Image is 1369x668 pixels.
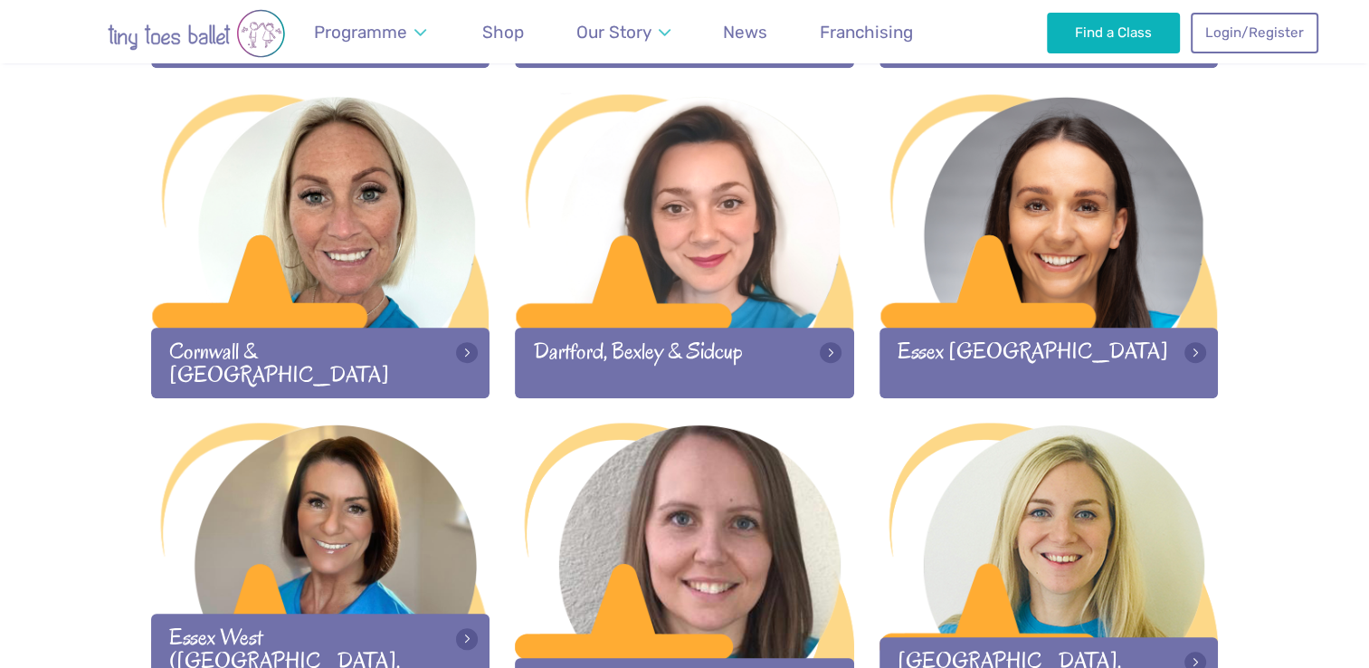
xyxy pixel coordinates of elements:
a: Essex [GEOGRAPHIC_DATA] [879,92,1219,397]
img: tiny toes ballet [52,9,341,58]
span: News [723,22,767,43]
a: Shop [474,11,533,53]
span: Franchising [820,22,913,43]
a: Dartford, Bexley & Sidcup [515,92,854,397]
a: Our Story [567,11,679,53]
div: Dartford, Bexley & Sidcup [515,328,854,397]
div: Cornwall & [GEOGRAPHIC_DATA] [151,328,490,397]
span: Programme [314,22,407,43]
a: Find a Class [1047,13,1180,52]
a: Programme [306,11,435,53]
div: Essex [GEOGRAPHIC_DATA] [879,328,1219,397]
a: Login/Register [1191,13,1317,52]
span: Shop [482,22,524,43]
a: Franchising [812,11,922,53]
a: Cornwall & [GEOGRAPHIC_DATA] [151,92,490,397]
span: Our Story [576,22,651,43]
a: News [715,11,776,53]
